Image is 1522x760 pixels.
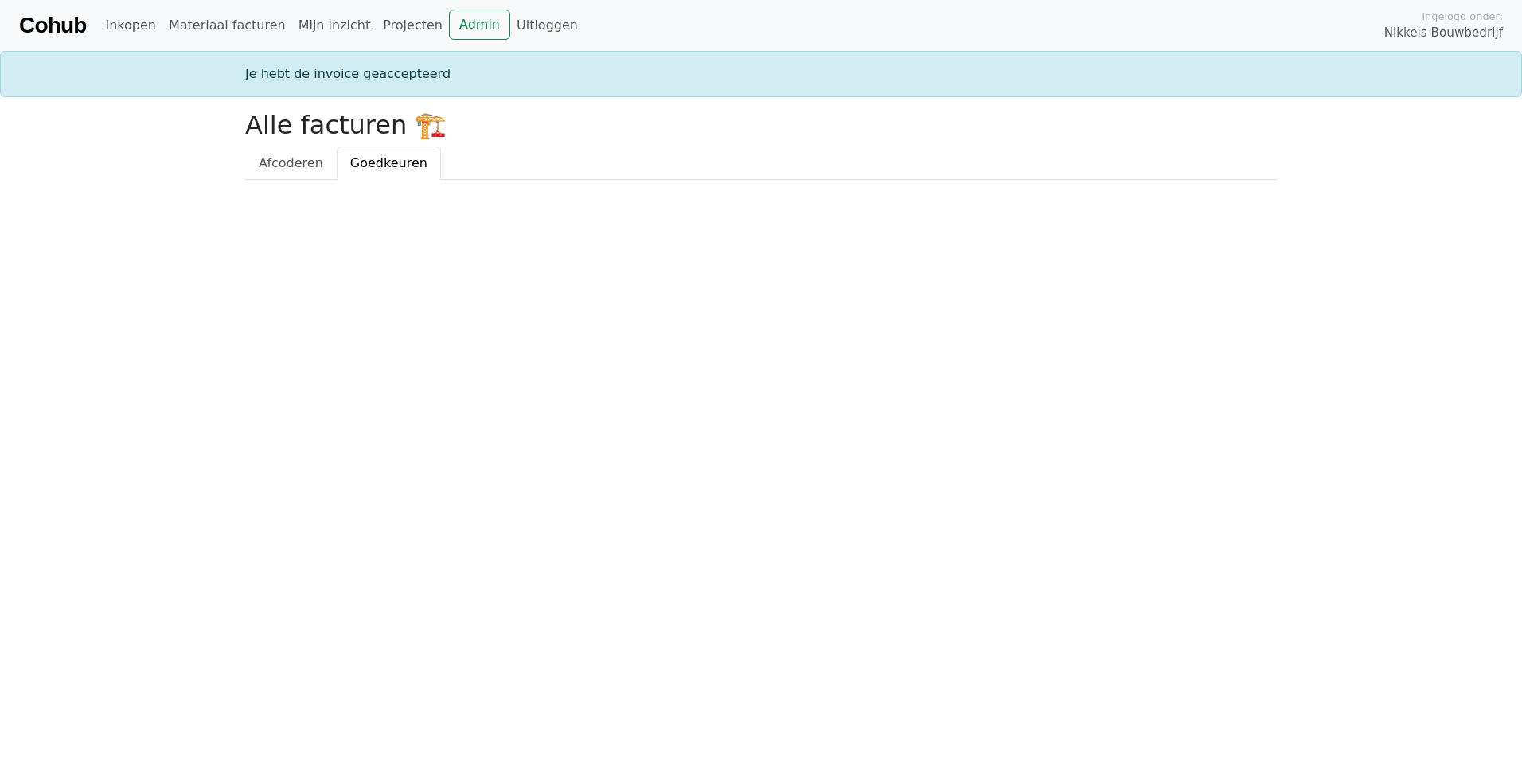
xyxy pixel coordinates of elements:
[510,10,584,41] a: Uitloggen
[1384,24,1503,42] span: Nikkels Bouwbedrijf
[449,10,510,40] a: Admin
[292,10,377,41] a: Mijn inzicht
[337,147,441,180] a: Goedkeuren
[99,10,162,41] a: Inkopen
[236,65,1286,84] div: Je hebt de invoice geaccepteerd
[1422,9,1503,24] span: Ingelogd onder:
[19,6,86,45] a: Cohub
[245,110,1277,140] h2: Alle facturen 🏗️
[350,155,427,170] span: Goedkeuren
[259,155,323,170] span: Afcoderen
[245,147,337,180] a: Afcoderen
[162,10,292,41] a: Materiaal facturen
[377,10,449,41] a: Projecten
